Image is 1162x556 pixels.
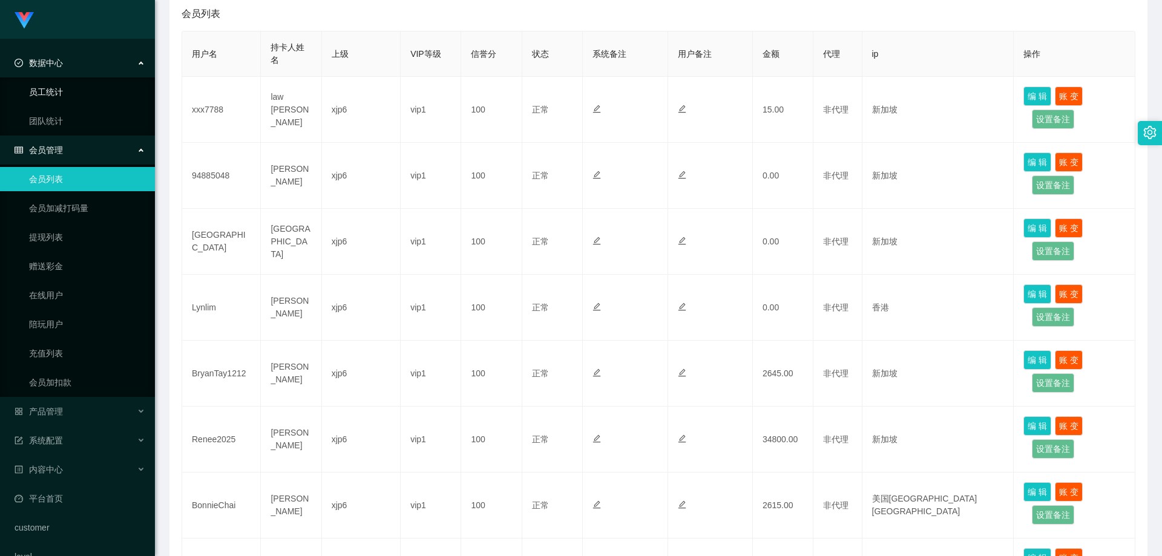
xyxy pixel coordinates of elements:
span: 正常 [532,303,549,312]
i: 图标: edit [678,434,686,443]
span: 状态 [532,49,549,59]
span: 非代理 [823,171,849,180]
td: 香港 [862,275,1014,341]
span: 正常 [532,237,549,246]
td: 100 [461,341,522,407]
td: 0.00 [753,275,813,341]
span: VIP等级 [410,49,441,59]
td: vip1 [401,341,461,407]
td: BonnieChai [182,473,261,538]
span: 持卡人姓名 [271,42,304,65]
a: 图标: dashboard平台首页 [15,486,145,511]
td: [PERSON_NAME] [261,275,321,341]
i: 图标: form [15,436,23,445]
span: 非代理 [823,500,849,510]
i: 图标: edit [678,105,686,113]
td: 新加坡 [862,77,1014,143]
i: 图标: edit [592,171,601,179]
span: 正常 [532,434,549,444]
button: 账 变 [1055,482,1083,502]
i: 图标: edit [592,500,601,509]
td: [GEOGRAPHIC_DATA] [182,209,261,275]
span: 产品管理 [15,407,63,416]
i: 图标: edit [592,105,601,113]
a: 充值列表 [29,341,145,365]
td: 100 [461,407,522,473]
span: 非代理 [823,368,849,378]
button: 编 辑 [1023,482,1051,502]
span: 非代理 [823,105,849,114]
button: 设置备注 [1032,110,1074,129]
img: logo.9652507e.png [15,12,34,29]
button: 账 变 [1055,350,1083,370]
span: 上级 [332,49,349,59]
span: 信誉分 [471,49,496,59]
td: 2615.00 [753,473,813,538]
button: 账 变 [1055,416,1083,436]
span: 系统备注 [592,49,626,59]
td: xjp6 [322,209,401,275]
span: 正常 [532,500,549,510]
td: law [PERSON_NAME] [261,77,321,143]
span: 内容中心 [15,465,63,474]
a: 在线用户 [29,283,145,307]
i: 图标: edit [678,368,686,377]
i: 图标: profile [15,465,23,474]
td: [PERSON_NAME] [261,407,321,473]
button: 编 辑 [1023,416,1051,436]
td: 0.00 [753,143,813,209]
button: 设置备注 [1032,505,1074,525]
td: vip1 [401,275,461,341]
td: xjp6 [322,77,401,143]
a: 提现列表 [29,225,145,249]
td: xjp6 [322,407,401,473]
i: 图标: table [15,146,23,154]
span: 正常 [532,171,549,180]
i: 图标: appstore-o [15,407,23,416]
span: 用户名 [192,49,217,59]
span: 数据中心 [15,58,63,68]
td: 新加坡 [862,143,1014,209]
span: 用户备注 [678,49,712,59]
td: 34800.00 [753,407,813,473]
button: 编 辑 [1023,350,1051,370]
button: 编 辑 [1023,87,1051,106]
button: 设置备注 [1032,241,1074,261]
td: 2645.00 [753,341,813,407]
a: 员工统计 [29,80,145,104]
td: vip1 [401,407,461,473]
td: [PERSON_NAME] [261,341,321,407]
button: 设置备注 [1032,439,1074,459]
button: 编 辑 [1023,218,1051,238]
span: 会员列表 [182,7,220,21]
td: 100 [461,209,522,275]
a: 会员加扣款 [29,370,145,394]
td: Renee2025 [182,407,261,473]
a: 赠送彩金 [29,254,145,278]
td: xjp6 [322,143,401,209]
i: 图标: edit [678,500,686,509]
i: 图标: edit [592,303,601,311]
span: 代理 [823,49,840,59]
button: 编 辑 [1023,152,1051,172]
button: 设置备注 [1032,307,1074,327]
td: xjp6 [322,473,401,538]
i: 图标: setting [1143,126,1157,139]
span: 操作 [1023,49,1040,59]
i: 图标: edit [678,303,686,311]
span: 非代理 [823,434,849,444]
a: 会员加减打码量 [29,196,145,220]
td: 新加坡 [862,341,1014,407]
button: 账 变 [1055,218,1083,238]
button: 账 变 [1055,87,1083,106]
td: vip1 [401,209,461,275]
td: 新加坡 [862,407,1014,473]
td: 100 [461,275,522,341]
span: 会员管理 [15,145,63,155]
td: 新加坡 [862,209,1014,275]
td: 100 [461,77,522,143]
i: 图标: edit [678,171,686,179]
i: 图标: edit [592,237,601,245]
td: 0.00 [753,209,813,275]
span: 金额 [763,49,780,59]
